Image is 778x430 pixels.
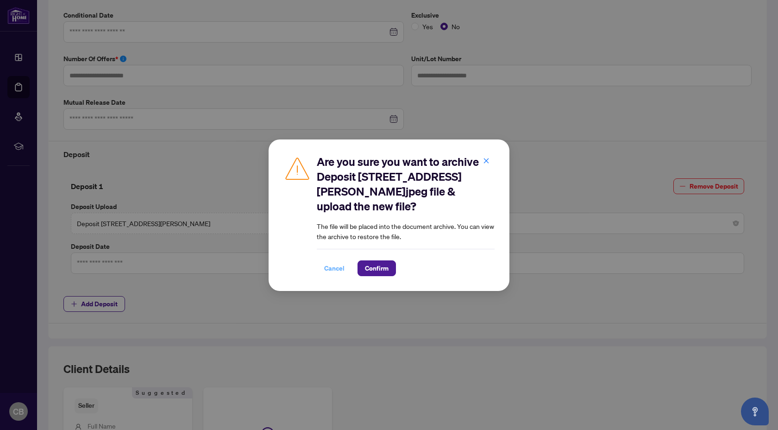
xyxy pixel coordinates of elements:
span: Confirm [365,261,389,276]
img: Caution Icon [283,154,311,182]
button: Cancel [317,260,352,276]
span: Cancel [324,261,345,276]
button: Confirm [358,260,396,276]
button: Open asap [741,398,769,425]
h2: Are you sure you want to archive Deposit [STREET_ADDRESS][PERSON_NAME]jpeg file & upload the new ... [317,154,495,214]
span: close [483,158,489,164]
div: The file will be placed into the document archive. You can view the archive to restore the file. [317,154,495,276]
